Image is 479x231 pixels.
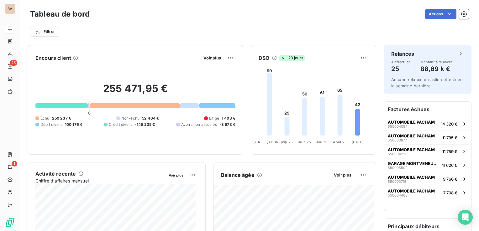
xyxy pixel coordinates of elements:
[388,125,408,128] span: 550004054
[135,122,155,127] span: -145 235 €
[443,177,457,182] span: 9 766 €
[167,172,185,178] button: Voir plus
[35,177,164,184] span: Chiffre d'affaires mensuel
[384,186,471,199] button: AUTOMOBILE PACHAM5500044007 708 €
[388,175,435,180] span: AUTOMOBILE PACHAM
[388,133,435,138] span: AUTOMOBILE PACHAM
[391,64,410,74] h4: 25
[30,8,90,20] h3: Tableau de bord
[441,121,457,126] span: 14 320 €
[65,122,82,127] span: 100 176 €
[281,140,293,144] tspan: Mai 25
[35,170,76,177] h6: Activité récente
[388,147,435,152] span: AUTOMOBILE PACHAM
[298,140,311,144] tspan: Juin 25
[334,172,351,177] span: Voir plus
[384,117,471,131] button: AUTOMOBILE PACHAM55000405414 320 €
[384,158,471,172] button: GARAGE MONTVENEUR EUROREPAR55000550211 626 €
[30,27,59,37] button: Filtrer
[384,144,471,158] button: AUTOMOBILE PACHAM55000422611 759 €
[388,120,435,125] span: AUTOMOBILE PACHAM
[252,140,286,144] tspan: [STREET_ADDRESS]
[332,172,353,178] button: Voir plus
[259,54,269,62] h6: DSO
[384,172,471,186] button: AUTOMOBILE PACHAM5500037189 766 €
[388,180,406,183] span: 550003718
[142,115,159,121] span: 52 464 €
[5,217,15,227] img: Logo LeanPay
[40,122,62,127] span: Débit divers
[388,152,408,156] span: 550004226
[391,50,414,58] h6: Relances
[221,171,255,179] h6: Balance âgée
[352,140,364,144] tspan: [DATE]
[12,161,17,167] span: 1
[169,173,183,177] span: Voir plus
[442,149,457,154] span: 11 759 €
[222,115,235,121] span: 1 403 €
[5,4,15,14] div: BV
[388,188,435,193] span: AUTOMOBILE PACHAM
[209,115,219,121] span: Litige
[388,166,408,170] span: 550005502
[420,64,452,74] h4: 88,69 k €
[219,122,235,127] span: -3 573 €
[391,60,410,64] span: À effectuer
[443,190,457,195] span: 7 708 €
[181,122,217,127] span: Avoirs non associés
[388,138,407,142] span: 550003877
[202,55,223,61] button: Voir plus
[384,102,471,117] h6: Factures échues
[388,193,408,197] span: 550004400
[35,82,235,101] h2: 255 471,95 €
[203,55,221,60] span: Voir plus
[333,140,347,144] tspan: Août 25
[279,55,305,61] span: -23 jours
[40,115,50,121] span: Échu
[316,140,329,144] tspan: Juil. 25
[109,122,132,127] span: Crédit divers
[88,110,91,115] span: 0
[388,161,440,166] span: GARAGE MONTVENEUR EUROREPAR
[52,115,71,121] span: 250 237 €
[442,163,457,168] span: 11 626 €
[10,60,17,66] span: 25
[420,60,452,64] span: Montant à relancer
[391,77,463,88] span: Aucune relance ou action effectuée la semaine dernière.
[458,210,473,225] div: Open Intercom Messenger
[442,135,457,140] span: 11 795 €
[35,54,71,62] h6: Encours client
[121,115,139,121] span: Non-échu
[384,131,471,144] button: AUTOMOBILE PACHAM55000387711 795 €
[425,9,456,19] button: Actions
